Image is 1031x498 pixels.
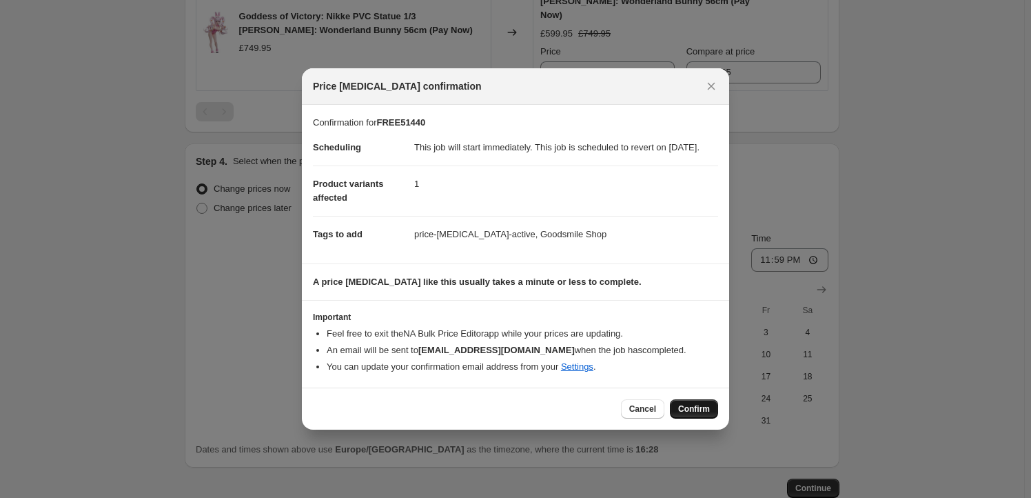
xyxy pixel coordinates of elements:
h3: Important [313,312,718,323]
button: Confirm [670,399,718,419]
span: Price [MEDICAL_DATA] confirmation [313,79,482,93]
span: Product variants affected [313,179,384,203]
button: Cancel [621,399,664,419]
p: Confirmation for [313,116,718,130]
dd: price-[MEDICAL_DATA]-active, Goodsmile Shop [414,216,718,252]
span: Cancel [629,404,656,415]
dd: 1 [414,166,718,202]
li: You can update your confirmation email address from your . [327,360,718,374]
b: [EMAIL_ADDRESS][DOMAIN_NAME] [418,345,575,355]
b: A price [MEDICAL_DATA] like this usually takes a minute or less to complete. [313,277,642,287]
dd: This job will start immediately. This job is scheduled to revert on [DATE]. [414,130,718,166]
a: Settings [561,361,593,372]
span: Tags to add [313,229,363,239]
span: Scheduling [313,142,361,152]
li: Feel free to exit the NA Bulk Price Editor app while your prices are updating. [327,327,718,341]
b: FREE51440 [376,117,425,128]
button: Close [702,77,721,96]
li: An email will be sent to when the job has completed . [327,343,718,357]
span: Confirm [678,404,710,415]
